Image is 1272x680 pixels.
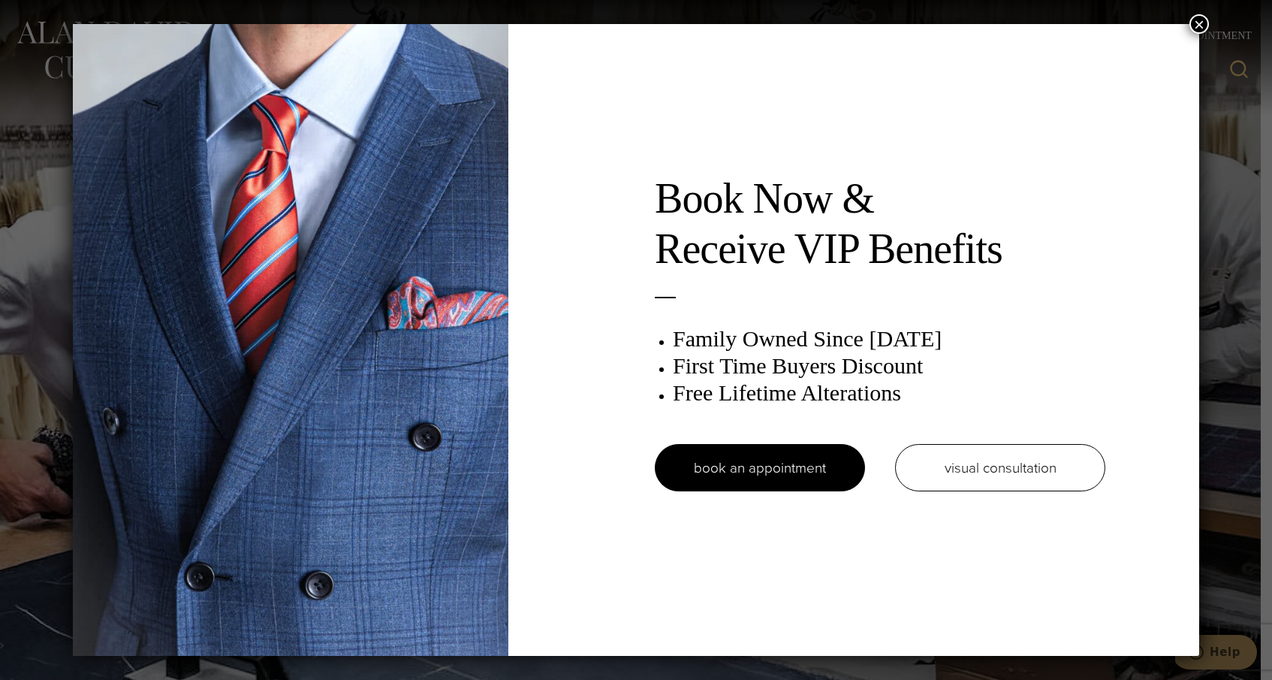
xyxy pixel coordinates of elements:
[673,325,1105,352] h3: Family Owned Since [DATE]
[655,174,1105,274] h2: Book Now & Receive VIP Benefits
[655,444,865,491] a: book an appointment
[1189,14,1209,34] button: Close
[895,444,1105,491] a: visual consultation
[673,352,1105,379] h3: First Time Buyers Discount
[35,11,65,24] span: Help
[673,379,1105,406] h3: Free Lifetime Alterations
